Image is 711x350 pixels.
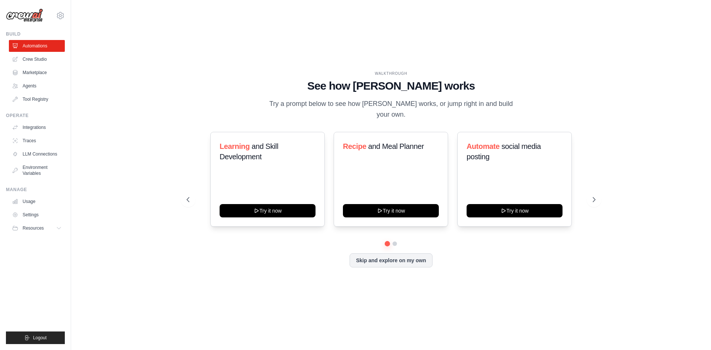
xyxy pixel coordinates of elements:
[9,161,65,179] a: Environment Variables
[9,40,65,52] a: Automations
[9,121,65,133] a: Integrations
[6,187,65,193] div: Manage
[220,204,316,217] button: Try it now
[220,142,250,150] span: Learning
[467,204,563,217] button: Try it now
[467,142,500,150] span: Automate
[9,93,65,105] a: Tool Registry
[467,142,541,161] span: social media posting
[368,142,424,150] span: and Meal Planner
[9,80,65,92] a: Agents
[23,225,44,231] span: Resources
[6,113,65,119] div: Operate
[6,331,65,344] button: Logout
[187,71,595,76] div: WALKTHROUGH
[9,135,65,147] a: Traces
[6,9,43,23] img: Logo
[187,79,595,93] h1: See how [PERSON_NAME] works
[6,31,65,37] div: Build
[33,335,47,341] span: Logout
[267,99,515,120] p: Try a prompt below to see how [PERSON_NAME] works, or jump right in and build your own.
[9,222,65,234] button: Resources
[9,196,65,207] a: Usage
[350,253,432,267] button: Skip and explore on my own
[9,209,65,221] a: Settings
[9,67,65,79] a: Marketplace
[343,142,366,150] span: Recipe
[9,53,65,65] a: Crew Studio
[9,148,65,160] a: LLM Connections
[343,204,439,217] button: Try it now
